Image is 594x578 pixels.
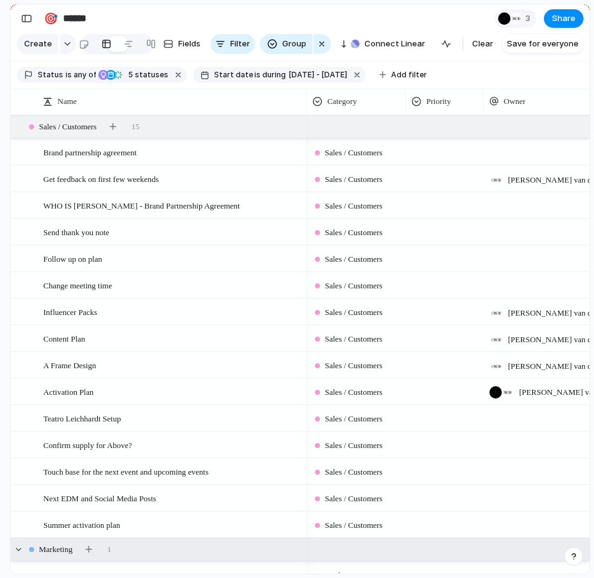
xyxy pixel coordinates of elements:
[43,145,137,159] span: Brand partnership agreement
[17,34,58,54] button: Create
[43,171,159,186] span: Get feedback on first few weekends
[325,226,382,239] span: Sales / Customers
[43,225,110,239] span: Send thank you note
[325,253,382,265] span: Sales / Customers
[504,95,525,108] span: Owner
[124,69,168,80] span: statuses
[24,38,52,50] span: Create
[107,543,111,556] span: 1
[43,438,132,452] span: Confirm supply for Above?
[43,198,240,212] span: WHO IS [PERSON_NAME] - Brand Partnership Agreement
[325,386,382,399] span: Sales / Customers
[58,95,77,108] span: Name
[214,69,253,80] span: Start date
[72,69,96,80] span: any of
[178,38,200,50] span: Fields
[41,9,61,28] button: 🎯
[325,173,382,186] span: Sales / Customers
[289,69,347,80] span: [DATE] - [DATE]
[286,68,350,82] button: [DATE] - [DATE]
[325,466,382,478] span: Sales / Customers
[336,34,395,54] button: Collapse
[325,333,382,345] span: Sales / Customers
[44,10,58,27] div: 🎯
[124,70,135,79] span: 5
[507,38,579,50] span: Save for everyone
[254,69,260,80] span: is
[158,34,205,54] button: Fields
[253,68,288,82] button: isduring
[43,517,120,532] span: Summer activation plan
[325,413,382,425] span: Sales / Customers
[552,12,575,25] span: Share
[525,12,534,25] span: 3
[325,147,382,159] span: Sales / Customers
[43,411,121,425] span: Teatro Leichhardt Setup
[260,69,286,80] span: during
[43,331,85,345] span: Content Plan
[39,121,97,133] span: Sales / Customers
[346,35,430,53] button: Connect Linear
[66,69,72,80] span: is
[43,384,93,399] span: Activation Plan
[472,38,493,50] span: Clear
[544,9,583,28] button: Share
[391,69,427,80] span: Add filter
[325,360,382,372] span: Sales / Customers
[325,439,382,452] span: Sales / Customers
[39,543,72,556] span: Marketing
[502,34,583,54] button: Save for everyone
[131,121,139,133] span: 15
[210,34,255,54] button: Filter
[43,304,97,319] span: Influencer Packs
[97,68,171,82] button: 5 statuses
[325,493,382,505] span: Sales / Customers
[327,95,357,108] span: Category
[467,34,498,54] button: Clear
[325,519,382,532] span: Sales / Customers
[38,69,63,80] span: Status
[325,200,382,212] span: Sales / Customers
[43,491,156,505] span: Next EDM and Social Media Posts
[43,358,96,372] span: A Frame Design
[426,95,451,108] span: Priority
[325,280,382,292] span: Sales / Customers
[43,251,102,265] span: Follow up on plan
[325,306,382,319] span: Sales / Customers
[364,38,425,50] span: Connect Linear
[230,38,250,50] span: Filter
[260,34,312,54] button: Group
[372,66,434,84] button: Add filter
[282,38,306,50] span: Group
[43,464,209,478] span: Touch base for the next event and upcoming events
[43,278,112,292] span: Change meeting time
[63,68,98,82] button: isany of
